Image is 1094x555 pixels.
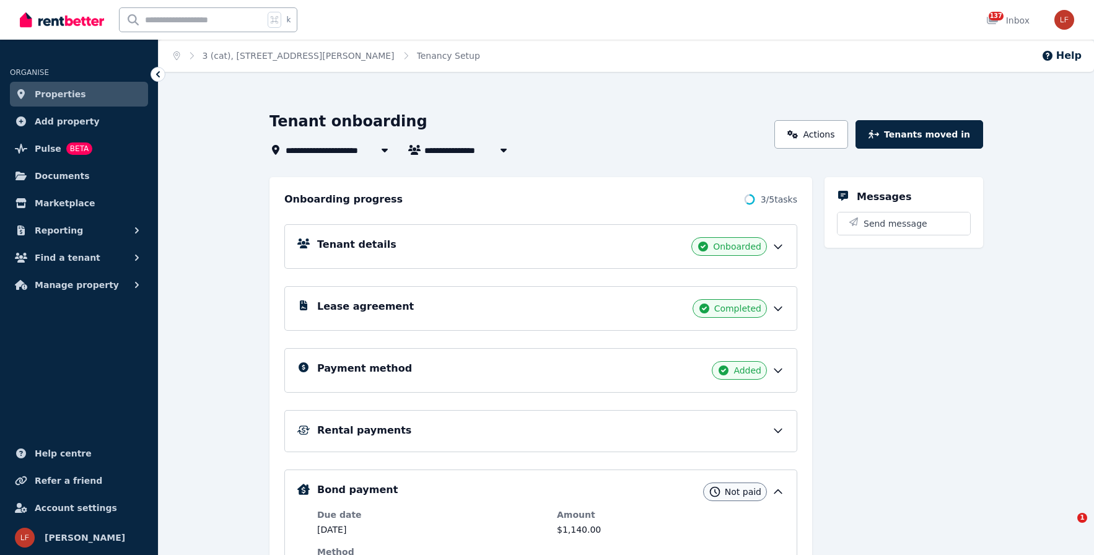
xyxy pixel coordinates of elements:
h5: Rental payments [317,423,411,438]
a: Add property [10,109,148,134]
h5: Tenant details [317,237,396,252]
h5: Lease agreement [317,299,414,314]
span: Add property [35,114,100,129]
span: Properties [35,87,86,102]
h1: Tenant onboarding [269,111,427,131]
span: Manage property [35,277,119,292]
span: Completed [714,302,761,315]
span: Added [733,364,761,377]
img: Leo Fung [1054,10,1074,30]
a: Marketplace [10,191,148,216]
a: PulseBETA [10,136,148,161]
span: 1 [1077,513,1087,523]
span: Find a tenant [35,250,100,265]
h5: Bond payment [317,483,398,497]
span: 3 / 5 tasks [761,193,797,206]
a: Documents [10,164,148,188]
span: Refer a friend [35,473,102,488]
button: Find a tenant [10,245,148,270]
dd: $1,140.00 [557,523,784,536]
a: 3 (cat), [STREET_ADDRESS][PERSON_NAME] [203,51,395,61]
span: Help centre [35,446,92,461]
span: Tenancy Setup [417,50,480,62]
span: Send message [864,217,927,230]
span: k [286,15,291,25]
a: Refer a friend [10,468,148,493]
h5: Payment method [317,361,412,376]
dd: [DATE] [317,523,545,536]
button: Help [1041,48,1082,63]
span: ORGANISE [10,68,49,77]
span: Not paid [725,486,761,498]
img: Rental Payments [297,426,310,435]
span: Reporting [35,223,83,238]
button: Manage property [10,273,148,297]
span: BETA [66,142,92,155]
a: Help centre [10,441,148,466]
button: Reporting [10,218,148,243]
h5: Messages [857,190,911,204]
span: Account settings [35,500,117,515]
a: Actions [774,120,848,149]
h2: Onboarding progress [284,192,403,207]
span: Pulse [35,141,61,156]
img: Leo Fung [15,528,35,548]
img: RentBetter [20,11,104,29]
span: [PERSON_NAME] [45,530,125,545]
span: Marketplace [35,196,95,211]
span: 137 [989,12,1004,20]
span: Onboarded [713,240,761,253]
button: Send message [838,212,970,235]
div: Inbox [986,14,1030,27]
span: Documents [35,168,90,183]
nav: Breadcrumb [159,40,495,72]
dt: Amount [557,509,784,521]
a: Account settings [10,496,148,520]
img: Bond Details [297,484,310,495]
button: Tenants moved in [856,120,983,149]
dt: Due date [317,509,545,521]
a: Properties [10,82,148,107]
iframe: Intercom live chat [1052,513,1082,543]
